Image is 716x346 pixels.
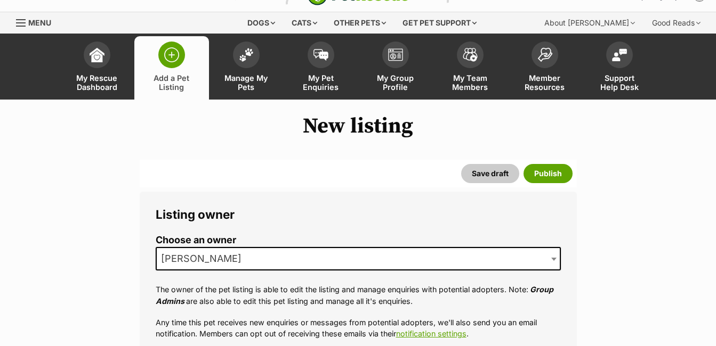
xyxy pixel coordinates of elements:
img: member-resources-icon-8e73f808a243e03378d46382f2149f9095a855e16c252ad45f914b54edf8863c.svg [537,47,552,62]
span: Listing owner [156,207,235,221]
span: Manage My Pets [222,73,270,92]
img: add-pet-listing-icon-0afa8454b4691262ce3f59096e99ab1cd57d4a30225e0717b998d2c9b9846f56.svg [164,47,179,62]
p: Any time this pet receives new enquiries or messages from potential adopters, we'll also send you... [156,317,561,340]
div: Other pets [326,12,393,34]
a: My Team Members [433,36,508,100]
div: Good Reads [645,12,708,34]
p: The owner of the pet listing is able to edit the listing and manage enquiries with potential adop... [156,284,561,307]
a: My Pet Enquiries [284,36,358,100]
a: Member Resources [508,36,582,100]
a: notification settings [396,329,466,338]
span: Support Help Desk [596,73,643,92]
span: Jenny Savage [157,251,252,266]
img: pet-enquiries-icon-7e3ad2cf08bfb03b45e93fb7055b45f3efa6380592205ae92323e6603595dc1f.svg [313,49,328,61]
button: Save draft [461,164,519,183]
a: Support Help Desk [582,36,657,100]
span: Jenny Savage [156,247,561,270]
div: Dogs [240,12,283,34]
span: Add a Pet Listing [148,73,196,92]
div: Get pet support [395,12,484,34]
div: About [PERSON_NAME] [537,12,642,34]
span: My Rescue Dashboard [73,73,121,92]
img: dashboard-icon-eb2f2d2d3e046f16d808141f083e7271f6b2e854fb5c12c21221c1fb7104beca.svg [90,47,104,62]
label: Choose an owner [156,235,561,246]
em: Group Admins [156,285,553,305]
img: team-members-icon-5396bd8760b3fe7c0b43da4ab00e1e3bb1a5d9ba89233759b79545d2d3fc5d0d.svg [463,48,478,62]
a: My Group Profile [358,36,433,100]
img: manage-my-pets-icon-02211641906a0b7f246fdf0571729dbe1e7629f14944591b6c1af311fb30b64b.svg [239,48,254,62]
a: My Rescue Dashboard [60,36,134,100]
span: My Group Profile [372,73,420,92]
div: Cats [284,12,325,34]
button: Publish [524,164,573,183]
a: Menu [16,12,59,31]
img: group-profile-icon-3fa3cf56718a62981997c0bc7e787c4b2cf8bcc04b72c1350f741eb67cf2f40e.svg [388,48,403,61]
span: Member Resources [521,73,569,92]
a: Add a Pet Listing [134,36,209,100]
span: My Team Members [446,73,494,92]
span: Menu [28,18,51,27]
span: My Pet Enquiries [297,73,345,92]
img: help-desk-icon-fdf02630f3aa405de69fd3d07c3f3aa587a6932b1a1747fa1d2bba05be0121f9.svg [612,48,627,61]
a: Manage My Pets [209,36,284,100]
